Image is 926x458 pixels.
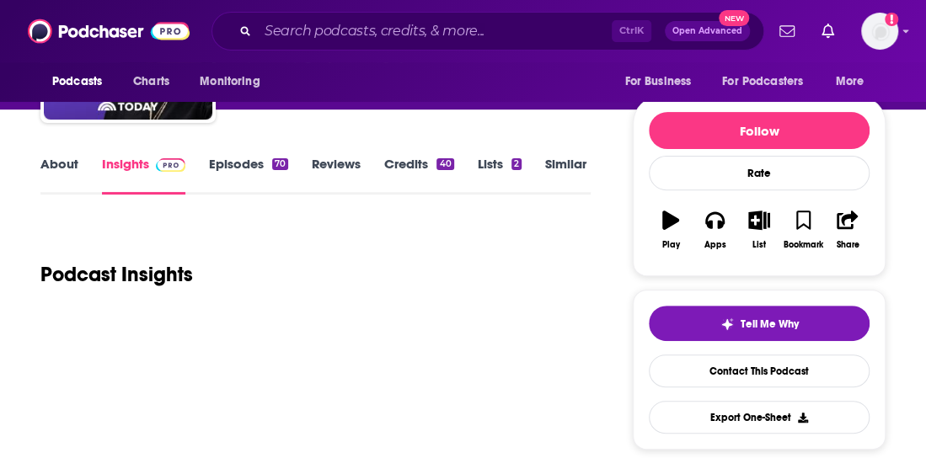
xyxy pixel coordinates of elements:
button: tell me why sparkleTell Me Why [649,306,870,341]
span: Monitoring [200,70,260,93]
a: Similar [545,156,586,194]
img: User Profile [861,13,898,50]
div: 40 [436,158,453,170]
a: Contact This Podcast [649,354,870,387]
img: tell me why sparkle [720,317,734,331]
span: New [719,10,749,26]
div: 70 [272,158,288,170]
div: List [752,240,766,250]
div: Bookmark [784,240,823,250]
span: Podcasts [52,70,102,93]
a: InsightsPodchaser Pro [102,156,185,194]
span: More [836,70,864,93]
button: open menu [711,66,827,98]
button: Share [826,200,870,260]
span: Charts [133,70,169,93]
div: Play [662,240,680,250]
span: Logged in as jessicalaino [861,13,898,50]
button: open menu [613,66,712,98]
span: Ctrl K [612,20,651,42]
a: Credits40 [384,156,453,194]
div: Search podcasts, credits, & more... [211,12,764,51]
button: open menu [40,66,124,98]
a: Show notifications dropdown [773,17,801,45]
img: Podchaser - Follow, Share and Rate Podcasts [28,15,190,47]
button: Open AdvancedNew [665,21,750,41]
a: Episodes70 [209,156,288,194]
a: About [40,156,78,194]
button: Bookmark [781,200,825,260]
button: Follow [649,112,870,149]
button: open menu [188,66,281,98]
button: Play [649,200,693,260]
a: Charts [122,66,179,98]
a: Lists2 [478,156,522,194]
button: open menu [824,66,886,98]
div: Rate [649,156,870,190]
a: Show notifications dropdown [815,17,841,45]
span: For Business [624,70,691,93]
div: 2 [511,158,522,170]
h1: Podcast Insights [40,262,193,287]
button: Show profile menu [861,13,898,50]
div: Share [836,240,859,250]
span: For Podcasters [722,70,803,93]
button: Export One-Sheet [649,401,870,434]
button: List [737,200,781,260]
input: Search podcasts, credits, & more... [258,18,612,45]
button: Apps [693,200,736,260]
div: Apps [704,240,726,250]
span: Open Advanced [672,27,742,35]
svg: Add a profile image [885,13,898,26]
span: Tell Me Why [741,317,799,331]
a: Reviews [312,156,361,194]
img: Podchaser Pro [156,158,185,172]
